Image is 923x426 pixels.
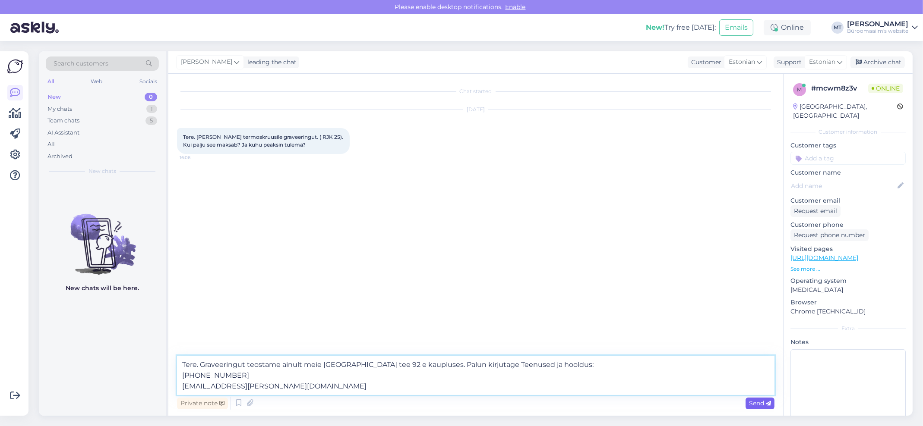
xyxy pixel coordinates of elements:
div: 0 [145,93,157,101]
a: [URL][DOMAIN_NAME] [790,254,858,262]
input: Add name [791,181,896,191]
div: Archive chat [850,56,905,68]
img: No chats [39,198,166,276]
a: [PERSON_NAME]Büroomaailm's website [847,21,918,34]
div: 5 [145,116,157,125]
span: m [797,86,802,93]
p: See more ... [790,265,906,273]
div: Request phone number [790,229,869,241]
span: Estonian [729,57,755,67]
p: Customer phone [790,220,906,229]
span: Search customers [54,59,108,68]
div: All [46,76,56,87]
span: Online [868,84,903,93]
p: Visited pages [790,244,906,254]
p: Browser [790,298,906,307]
div: My chats [47,105,72,113]
div: Support [774,58,802,67]
p: Notes [790,338,906,347]
div: All [47,140,55,149]
div: Web [89,76,104,87]
p: Operating system [790,276,906,285]
div: MT [831,22,844,34]
p: Chrome [TECHNICAL_ID] [790,307,906,316]
div: Büroomaailm's website [847,28,908,34]
div: AI Assistant [47,128,79,137]
div: Chat started [177,88,774,95]
div: Customer information [790,128,906,136]
button: Emails [719,19,753,36]
span: Send [749,399,771,407]
span: Enable [503,3,528,11]
p: [MEDICAL_DATA] [790,285,906,294]
div: Extra [790,325,906,332]
div: # mcwm8z3v [811,83,868,94]
span: 16:06 [180,154,212,161]
div: [GEOGRAPHIC_DATA], [GEOGRAPHIC_DATA] [793,102,897,120]
div: Socials [138,76,159,87]
span: [PERSON_NAME] [181,57,232,67]
div: [PERSON_NAME] [847,21,908,28]
div: Online [764,20,811,35]
p: Customer email [790,196,906,205]
div: Private note [177,398,228,409]
span: Tere. [PERSON_NAME] termoskruusile graveeringut. ( RJK 25). Kui palju see maksab? Ja kuhu peaksin... [183,134,345,148]
p: Customer name [790,168,906,177]
div: Try free [DATE]: [646,22,716,33]
div: Archived [47,152,73,161]
div: Team chats [47,116,79,125]
input: Add a tag [790,152,906,165]
div: Customer [688,58,721,67]
div: Request email [790,205,841,217]
div: [DATE] [177,106,774,113]
div: 1 [146,105,157,113]
p: Customer tags [790,141,906,150]
textarea: Tere. Graveeringut teostame ainult meie [GEOGRAPHIC_DATA] tee 92 e kaupluses. Palun kirjutage Tee... [177,356,774,395]
p: New chats will be here. [66,284,139,293]
span: Estonian [809,57,835,67]
img: Askly Logo [7,58,23,75]
span: New chats [89,167,116,175]
div: leading the chat [244,58,297,67]
b: New! [646,23,664,31]
div: New [47,93,61,101]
